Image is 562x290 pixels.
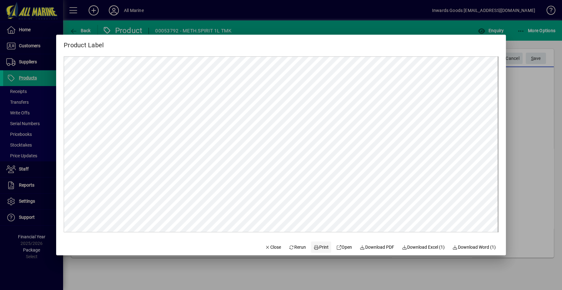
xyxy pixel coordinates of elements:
[262,241,284,253] button: Close
[313,244,329,251] span: Print
[289,244,306,251] span: Rerun
[56,35,111,50] h2: Product Label
[402,244,445,251] span: Download Excel (1)
[311,241,331,253] button: Print
[452,244,496,251] span: Download Word (1)
[399,241,448,253] button: Download Excel (1)
[334,241,355,253] a: Open
[265,244,281,251] span: Close
[336,244,352,251] span: Open
[360,244,394,251] span: Download PDF
[450,241,498,253] button: Download Word (1)
[357,241,397,253] a: Download PDF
